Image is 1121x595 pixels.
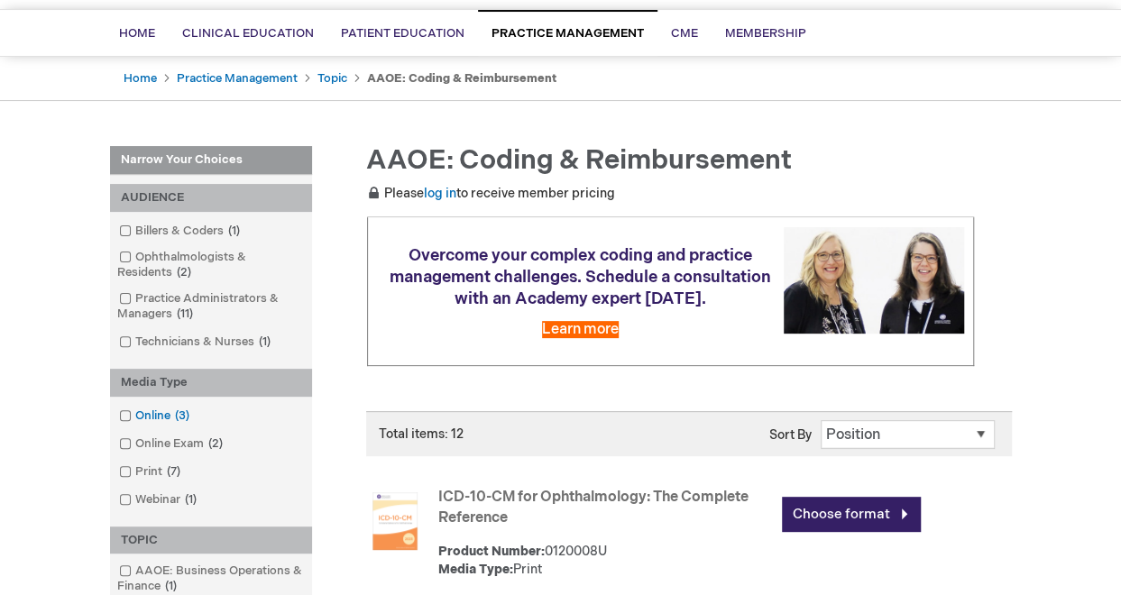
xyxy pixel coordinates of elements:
[110,184,312,212] div: AUDIENCE
[115,435,230,453] a: Online Exam2
[317,71,347,86] a: Topic
[182,26,314,41] span: Clinical Education
[172,307,198,321] span: 11
[115,463,188,481] a: Print7
[162,464,185,479] span: 7
[366,492,424,550] img: ICD-10-CM for Ophthalmology: The Complete Reference
[438,489,749,526] a: ICD-10-CM for Ophthalmology: The Complete Reference
[769,427,812,443] label: Sort By
[438,562,513,577] strong: Media Type:
[161,579,181,593] span: 1
[115,407,197,425] a: Online3
[782,497,921,532] a: Choose format
[177,71,298,86] a: Practice Management
[424,186,456,201] a: log in
[438,544,545,559] strong: Product Number:
[390,246,771,308] span: Overcome your complex coding and practice management challenges. Schedule a consultation with an ...
[254,334,275,349] span: 1
[119,26,155,41] span: Home
[367,71,556,86] strong: AAOE: Coding & Reimbursement
[204,436,227,451] span: 2
[115,334,278,351] a: Technicians & Nurses1
[784,227,964,333] img: Schedule a consultation with an Academy expert today
[341,26,464,41] span: Patient Education
[366,144,792,177] span: AAOE: Coding & Reimbursement
[180,492,201,507] span: 1
[124,71,157,86] a: Home
[115,290,308,323] a: Practice Administrators & Managers11
[366,186,615,201] span: Please to receive member pricing
[110,369,312,397] div: Media Type
[379,426,464,442] span: Total items: 12
[438,543,773,579] div: 0120008U Print
[110,526,312,554] div: TOPIC
[725,26,806,41] span: Membership
[115,249,308,281] a: Ophthalmologists & Residents2
[542,321,619,338] a: Learn more
[671,26,698,41] span: CME
[115,491,204,508] a: Webinar1
[492,26,644,41] span: Practice Management
[172,265,196,279] span: 2
[115,223,247,240] a: Billers & Coders1
[224,224,244,238] span: 1
[110,146,312,175] strong: Narrow Your Choices
[170,408,194,423] span: 3
[115,563,308,595] a: AAOE: Business Operations & Finance1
